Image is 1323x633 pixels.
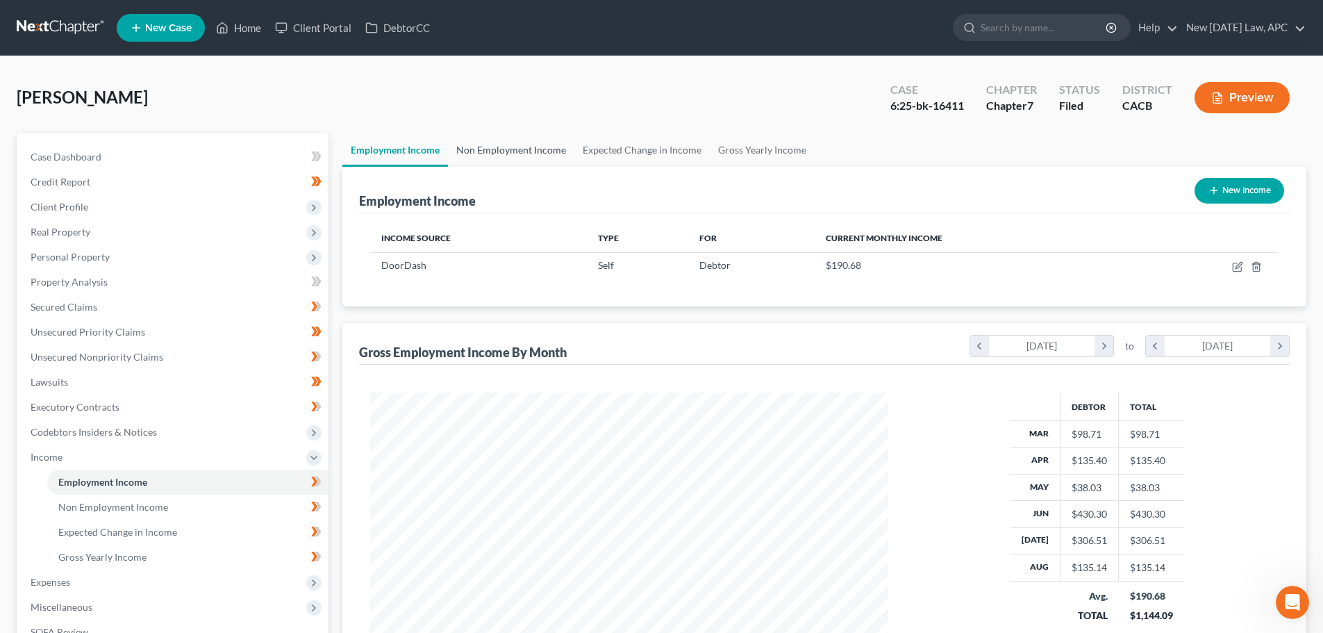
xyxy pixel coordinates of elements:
td: $135.40 [1119,447,1184,474]
a: Executory Contracts [19,395,328,420]
a: Help [1131,15,1178,40]
th: May [1010,474,1060,500]
div: Attorney's Disclosure of Compensation [28,294,233,309]
div: Status [1059,82,1100,98]
div: Statement of Financial Affairs - Gross Yearly Income (Other) [20,314,258,354]
span: New Case [145,23,192,33]
th: Mar [1010,421,1060,447]
div: Statement of Financial Affairs - Attorney or Credit Counseling Fees [28,360,233,389]
th: [DATE] [1010,527,1060,554]
td: $306.51 [1119,527,1184,554]
a: Property Analysis [19,270,328,295]
span: Credit Report [31,176,90,188]
div: Filed [1059,98,1100,114]
a: Lawsuits [19,370,328,395]
span: Executory Contracts [31,401,119,413]
div: $306.51 [1072,534,1107,548]
th: Apr [1010,447,1060,474]
span: Lawsuits [31,376,68,388]
span: Self [598,259,614,271]
span: Real Property [31,226,90,238]
span: Debtor [699,259,731,271]
a: Expected Change in Income [47,520,328,545]
a: Employment Income [342,133,448,167]
div: CACB [1122,98,1172,114]
input: Search by name... [981,15,1108,40]
span: Unsecured Priority Claims [31,326,145,338]
p: Hi there! [28,99,250,122]
button: Help [185,434,278,489]
a: Gross Yearly Income [47,545,328,570]
span: Expenses [31,576,70,588]
div: $1,144.09 [1130,609,1173,623]
span: Employment Income [58,476,147,488]
span: Search for help [28,236,113,251]
span: Messages [115,468,163,478]
div: Statement of Financial Affairs - Gross Yearly Income (Other) [28,320,233,349]
a: Unsecured Nonpriority Claims [19,345,328,370]
a: Non Employment Income [448,133,574,167]
span: Home [31,468,62,478]
div: Send us a message [28,175,232,190]
div: Chapter [986,98,1037,114]
th: Total [1119,393,1184,420]
i: chevron_left [1146,336,1165,356]
div: Avg. [1072,589,1108,603]
p: How can we help? [28,122,250,146]
span: Client Profile [31,201,88,213]
span: Current Monthly Income [826,233,942,243]
span: Codebtors Insiders & Notices [31,426,157,438]
div: Statement of Financial Affairs - Attorney or Credit Counseling Fees [20,354,258,395]
div: [DATE] [989,336,1095,356]
i: chevron_right [1095,336,1113,356]
div: $135.14 [1072,561,1107,575]
span: Personal Property [31,251,110,263]
span: to [1125,339,1134,353]
a: Unsecured Priority Claims [19,320,328,345]
a: Client Portal [268,15,358,40]
a: DebtorCC [358,15,437,40]
span: Property Analysis [31,276,108,288]
span: For [699,233,717,243]
button: Preview [1195,82,1290,113]
span: 7 [1027,99,1033,112]
div: $98.71 [1072,427,1107,441]
div: 6:25-bk-16411 [890,98,964,114]
a: New [DATE] Law, APC [1179,15,1306,40]
div: Form Preview Helper [28,268,233,283]
button: New Income [1195,178,1284,204]
span: Expected Change in Income [58,526,177,538]
div: Close [239,22,264,47]
span: Help [220,468,242,478]
a: Expected Change in Income [574,133,710,167]
span: [PERSON_NAME] [17,87,148,107]
iframe: Intercom live chat [1276,586,1309,619]
i: chevron_right [1270,336,1289,356]
img: Profile image for Emma [189,22,217,50]
div: TOTAL [1072,609,1108,623]
span: Non Employment Income [58,501,168,513]
div: Attorney's Disclosure of Compensation [20,288,258,314]
button: Search for help [20,229,258,257]
span: DoorDash [381,259,426,271]
span: Case Dashboard [31,151,101,163]
span: Income [31,451,63,463]
td: $38.03 [1119,474,1184,500]
a: Non Employment Income [47,495,328,520]
div: $38.03 [1072,481,1107,495]
span: Miscellaneous [31,601,92,613]
a: Gross Yearly Income [710,133,815,167]
th: Aug [1010,554,1060,581]
div: $190.68 [1130,589,1173,603]
span: $190.68 [826,259,861,271]
td: $430.30 [1119,501,1184,527]
div: District [1122,82,1172,98]
button: Messages [92,434,185,489]
th: Debtor [1060,393,1119,420]
div: [DATE] [1165,336,1271,356]
th: Jun [1010,501,1060,527]
div: Form Preview Helper [20,263,258,288]
span: Unsecured Nonpriority Claims [31,351,163,363]
i: chevron_left [970,336,989,356]
a: Case Dashboard [19,145,328,170]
